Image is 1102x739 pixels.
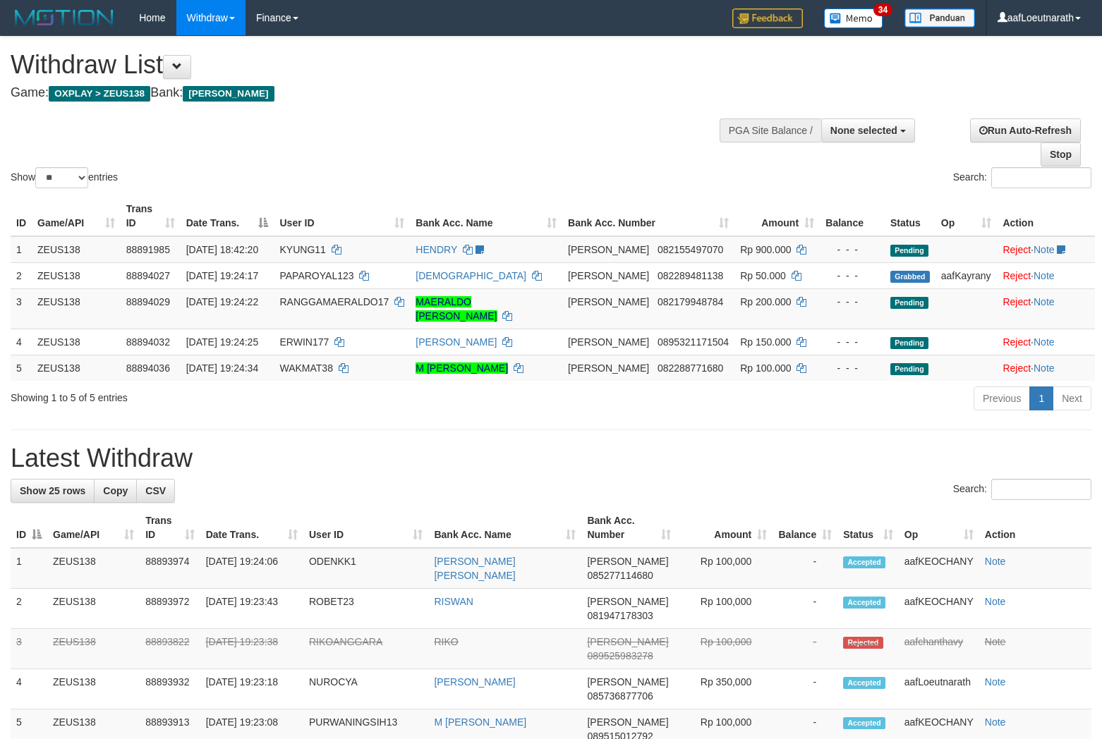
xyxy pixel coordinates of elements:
td: 88893972 [140,589,200,629]
div: - - - [825,335,879,349]
a: [PERSON_NAME] [416,336,497,348]
div: Showing 1 to 5 of 5 entries [11,385,449,405]
td: - [773,629,837,669]
span: Rp 900.000 [740,244,791,255]
td: ZEUS138 [32,329,121,355]
span: None selected [830,125,897,136]
h4: Game: Bank: [11,86,720,100]
a: Next [1053,386,1091,410]
span: [DATE] 19:24:34 [186,362,258,374]
div: - - - [825,295,879,309]
td: RIKOANGGARA [303,629,428,669]
td: · [997,355,1095,381]
th: Status [885,196,936,236]
td: 5 [11,355,32,381]
td: 4 [11,329,32,355]
th: Amount: activate to sort column ascending [734,196,820,236]
select: Showentries [35,167,88,188]
span: WAKMAT38 [279,362,332,374]
a: M [PERSON_NAME] [434,716,526,728]
td: [DATE] 19:23:18 [200,669,303,709]
td: ZEUS138 [47,629,140,669]
td: 1 [11,548,47,589]
td: - [773,589,837,629]
a: Note [985,676,1006,688]
span: Pending [890,337,928,349]
a: MAERALDO [PERSON_NAME] [416,296,497,322]
button: None selected [821,118,915,142]
span: Copy 089525983278 to clipboard [587,650,653,661]
span: [DATE] 18:42:20 [186,244,258,255]
div: - - - [825,361,879,375]
span: [DATE] 19:24:17 [186,270,258,281]
span: [DATE] 19:24:22 [186,296,258,307]
span: 34 [873,4,892,16]
th: Op: activate to sort column ascending [936,196,998,236]
th: Game/API: activate to sort column ascending [47,508,140,548]
label: Show entries [11,167,118,188]
th: Balance: activate to sort column ascending [773,508,837,548]
a: RIKO [434,636,458,647]
td: Rp 350,000 [677,669,773,709]
td: · [997,236,1095,263]
span: [PERSON_NAME] [587,676,668,688]
span: Rp 150.000 [740,336,791,348]
span: Rp 50.000 [740,270,786,281]
td: [DATE] 19:23:38 [200,629,303,669]
th: Game/API: activate to sort column ascending [32,196,121,236]
th: Date Trans.: activate to sort column ascending [200,508,303,548]
td: · [997,262,1095,288]
td: aafKEOCHANY [899,548,979,589]
span: Copy 085277114680 to clipboard [587,570,653,581]
span: Copy 082288771680 to clipboard [658,362,723,374]
th: User ID: activate to sort column ascending [274,196,410,236]
span: [PERSON_NAME] [587,716,668,728]
a: HENDRY [416,244,457,255]
td: 2 [11,589,47,629]
td: ZEUS138 [47,669,140,709]
td: 88893932 [140,669,200,709]
th: Action [979,508,1091,548]
th: Action [997,196,1095,236]
td: · [997,288,1095,329]
span: Grabbed [890,271,930,283]
span: Pending [890,363,928,375]
span: 88894029 [126,296,170,307]
span: Copy 082179948784 to clipboard [658,296,723,307]
span: Pending [890,245,928,257]
td: 88893974 [140,548,200,589]
input: Search: [991,479,1091,500]
td: [DATE] 19:23:43 [200,589,303,629]
a: Note [1034,296,1055,307]
th: User ID: activate to sort column ascending [303,508,428,548]
td: aafKayrany [936,262,998,288]
th: Trans ID: activate to sort column ascending [140,508,200,548]
td: Rp 100,000 [677,589,773,629]
a: Previous [974,386,1030,410]
th: Date Trans.: activate to sort column descending [181,196,274,236]
span: [PERSON_NAME] [587,636,668,647]
th: Bank Acc. Number: activate to sort column ascending [581,508,677,548]
h1: Latest Withdraw [11,444,1091,472]
a: Reject [1003,362,1031,374]
span: Pending [890,297,928,309]
img: MOTION_logo.png [11,7,118,28]
td: · [997,329,1095,355]
th: Op: activate to sort column ascending [899,508,979,548]
th: Balance [820,196,885,236]
span: Accepted [843,677,885,689]
span: Copy 0895321171504 to clipboard [658,336,729,348]
span: 88894027 [126,270,170,281]
span: 88891985 [126,244,170,255]
span: [DATE] 19:24:25 [186,336,258,348]
th: Bank Acc. Name: activate to sort column ascending [428,508,581,548]
td: aafKEOCHANY [899,589,979,629]
span: Show 25 rows [20,485,85,496]
td: ODENKK1 [303,548,428,589]
span: RANGGAMAERALDO17 [279,296,389,307]
th: Bank Acc. Name: activate to sort column ascending [410,196,562,236]
span: Copy 082155497070 to clipboard [658,244,723,255]
td: 88893822 [140,629,200,669]
span: [PERSON_NAME] [568,296,649,307]
td: 1 [11,236,32,263]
